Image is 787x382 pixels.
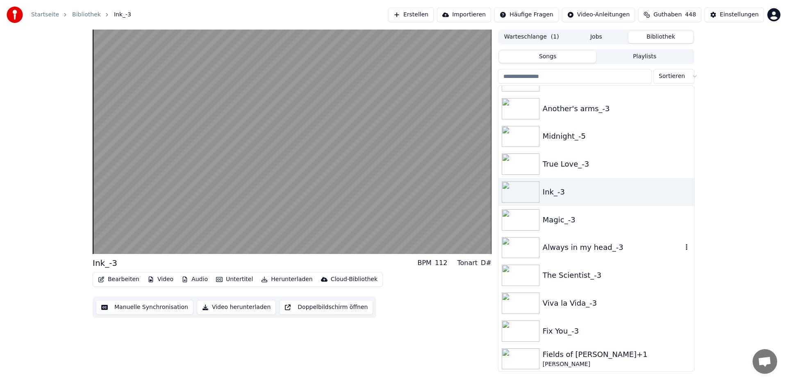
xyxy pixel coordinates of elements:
button: Erstellen [388,7,434,22]
div: Chat öffnen [753,349,777,374]
span: Sortieren [659,72,685,80]
div: Fields of [PERSON_NAME]+1 [543,349,691,360]
div: Always in my head_-3 [543,242,682,253]
span: 448 [685,11,696,19]
div: Viva la Vida_-3 [543,297,691,309]
div: BPM [417,258,431,268]
div: Ink_-3 [93,257,117,269]
div: Magic_-3 [543,214,691,226]
button: Playlists [596,51,693,63]
div: Ink_-3 [543,186,691,198]
div: Cloud-Bibliothek [331,275,378,284]
div: D# [481,258,491,268]
button: Importieren [437,7,491,22]
button: Herunterladen [258,274,316,285]
button: Songs [499,51,596,63]
span: Guthaben [653,11,682,19]
button: Guthaben448 [638,7,701,22]
span: Ink_-3 [114,11,131,19]
button: Einstellungen [705,7,764,22]
button: Manuelle Synchronisation [96,300,193,315]
div: 112 [435,258,448,268]
button: Video-Anleitungen [562,7,635,22]
div: True Love_-3 [543,158,691,170]
button: Jobs [564,31,629,43]
button: Video herunterladen [197,300,276,315]
button: Bibliothek [628,31,693,43]
nav: breadcrumb [31,11,131,19]
div: Fix You_-3 [543,325,691,337]
button: Video [144,274,177,285]
div: [PERSON_NAME] [543,360,691,368]
button: Bearbeiten [95,274,143,285]
a: Startseite [31,11,59,19]
img: youka [7,7,23,23]
div: The Scientist_-3 [543,270,691,281]
span: ( 1 ) [551,33,559,41]
button: Häufige Fragen [494,7,559,22]
div: Another's arms_-3 [543,103,691,114]
div: Midnight_-5 [543,130,691,142]
button: Doppelbildschirm öffnen [279,300,373,315]
div: Einstellungen [720,11,759,19]
div: Tonart [457,258,478,268]
button: Untertitel [213,274,256,285]
button: Audio [178,274,211,285]
a: Bibliothek [72,11,101,19]
button: Warteschlange [499,31,564,43]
